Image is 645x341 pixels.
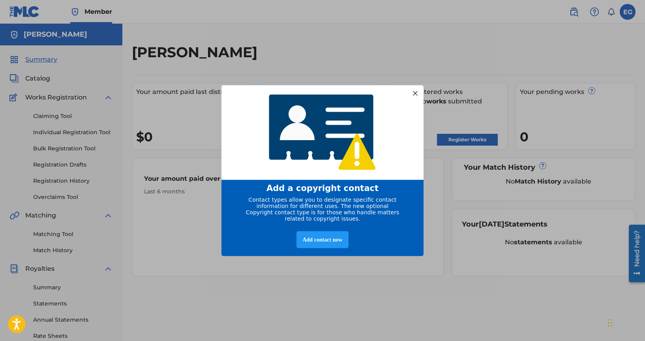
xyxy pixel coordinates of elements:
div: Open Resource Center [6,3,22,60]
div: Add contact now [296,231,348,248]
div: Add a copyright contact [231,183,414,193]
div: entering modal [221,85,424,256]
img: 4768233920565408.png [264,89,381,176]
span: Contact types allow you to designate specific contact information for different uses. The new opt... [246,196,399,221]
div: Need help? [9,9,19,45]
